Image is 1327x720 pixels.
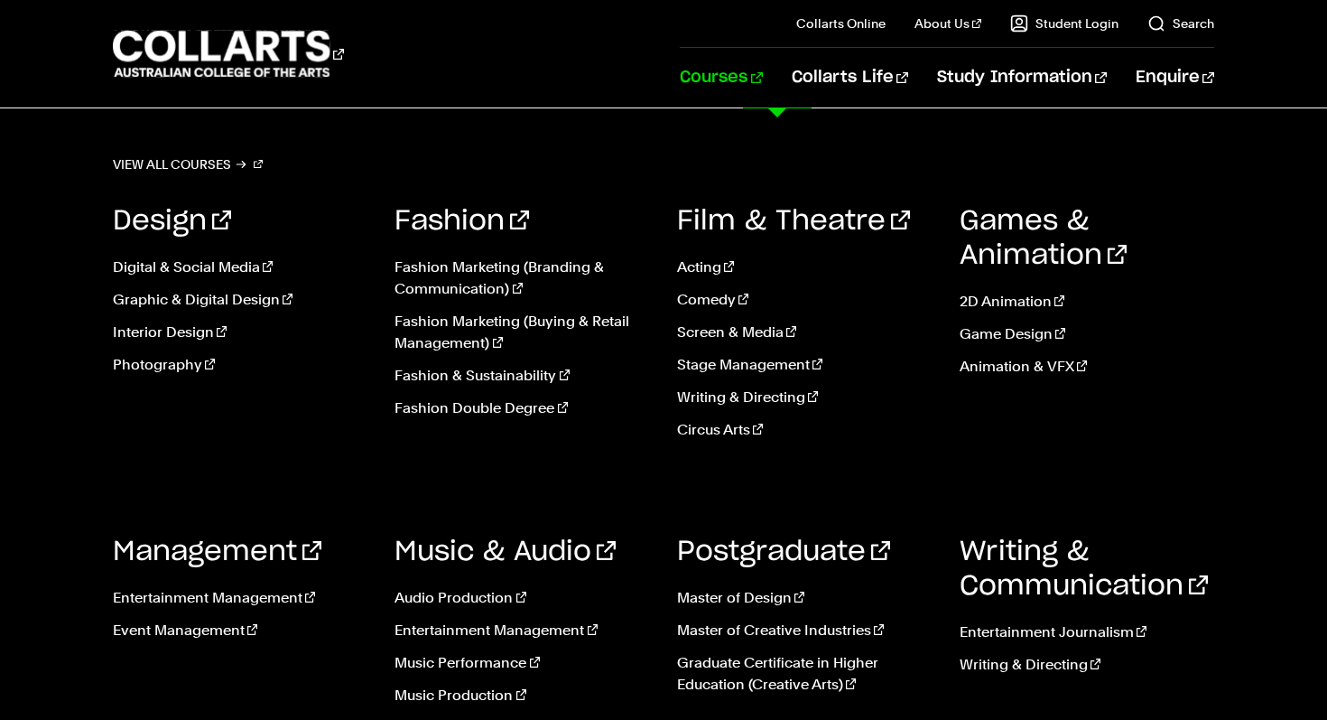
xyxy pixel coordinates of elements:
[394,397,650,419] a: Fashion Double Degree
[960,654,1215,676] a: Writing & Directing
[113,538,321,566] a: Management
[113,587,368,609] a: Entertainment Management
[960,291,1215,313] a: 2D Animation
[677,257,933,278] a: Acting
[680,48,762,108] a: Courses
[937,48,1107,108] a: Study Information
[960,622,1215,643] a: Entertainment Journalism
[960,323,1215,345] a: Game Design
[113,28,344,79] div: Go to homepage
[677,419,933,441] a: Circus Arts
[796,14,886,33] a: Collarts Online
[960,208,1127,269] a: Games & Animation
[113,620,368,641] a: Event Management
[113,289,368,311] a: Graphic & Digital Design
[394,257,650,300] a: Fashion Marketing (Branding & Communication)
[677,289,933,311] a: Comedy
[677,354,933,376] a: Stage Management
[677,620,933,641] a: Master of Creative Industries
[677,652,933,696] a: Graduate Certificate in Higher Education (Creative Arts)
[677,208,910,235] a: Film & Theatre
[394,208,529,235] a: Fashion
[677,538,890,566] a: Postgraduate
[113,322,368,343] a: Interior Design
[394,538,616,566] a: Music & Audio
[677,387,933,408] a: Writing & Directing
[1010,14,1118,33] a: Student Login
[113,257,368,278] a: Digital & Social Media
[394,652,650,674] a: Music Performance
[792,48,908,108] a: Collarts Life
[394,587,650,609] a: Audio Production
[1147,14,1214,33] a: Search
[394,685,650,706] a: Music Production
[960,538,1208,600] a: Writing & Communication
[394,620,650,641] a: Entertainment Management
[113,152,263,177] a: View all courses
[394,365,650,387] a: Fashion & Sustainability
[960,356,1215,378] a: Animation & VFX
[1136,48,1214,108] a: Enquire
[914,14,981,33] a: About Us
[113,354,368,376] a: Photography
[677,587,933,609] a: Master of Design
[113,208,231,235] a: Design
[394,311,650,354] a: Fashion Marketing (Buying & Retail Management)
[677,322,933,343] a: Screen & Media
